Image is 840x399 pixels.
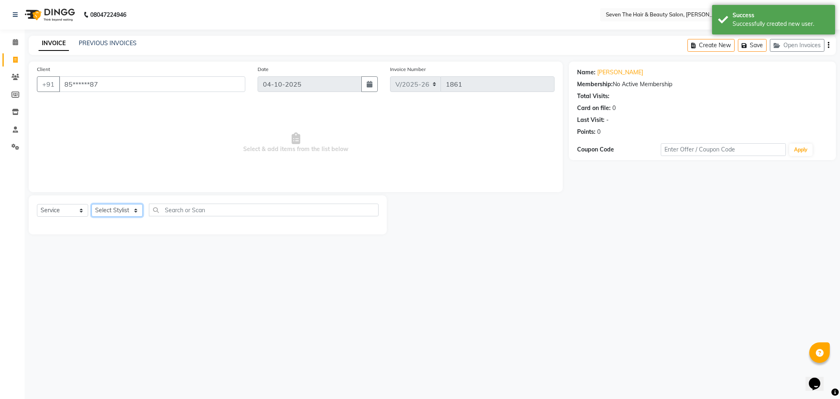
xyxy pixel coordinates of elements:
img: logo [21,3,77,26]
button: Apply [789,144,813,156]
b: 08047224946 [90,3,126,26]
div: Last Visit: [577,116,605,124]
div: Membership: [577,80,613,89]
input: Search or Scan [149,204,379,216]
div: 0 [612,104,616,112]
div: Total Visits: [577,92,609,101]
div: Successfully created new user. [733,20,829,28]
div: Coupon Code [577,145,661,154]
div: Card on file: [577,104,611,112]
button: Save [738,39,767,52]
div: Name: [577,68,596,77]
a: PREVIOUS INVOICES [79,39,137,47]
a: [PERSON_NAME] [597,68,643,77]
span: Select & add items from the list below [37,102,555,184]
iframe: chat widget [806,366,832,391]
input: Enter Offer / Coupon Code [661,143,786,156]
button: +91 [37,76,60,92]
label: Invoice Number [390,66,426,73]
label: Date [258,66,269,73]
input: Search by Name/Mobile/Email/Code [59,76,245,92]
div: 0 [597,128,600,136]
div: Points: [577,128,596,136]
button: Open Invoices [770,39,824,52]
label: Client [37,66,50,73]
a: INVOICE [39,36,69,51]
div: No Active Membership [577,80,828,89]
div: Success [733,11,829,20]
div: - [606,116,609,124]
button: Create New [687,39,735,52]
